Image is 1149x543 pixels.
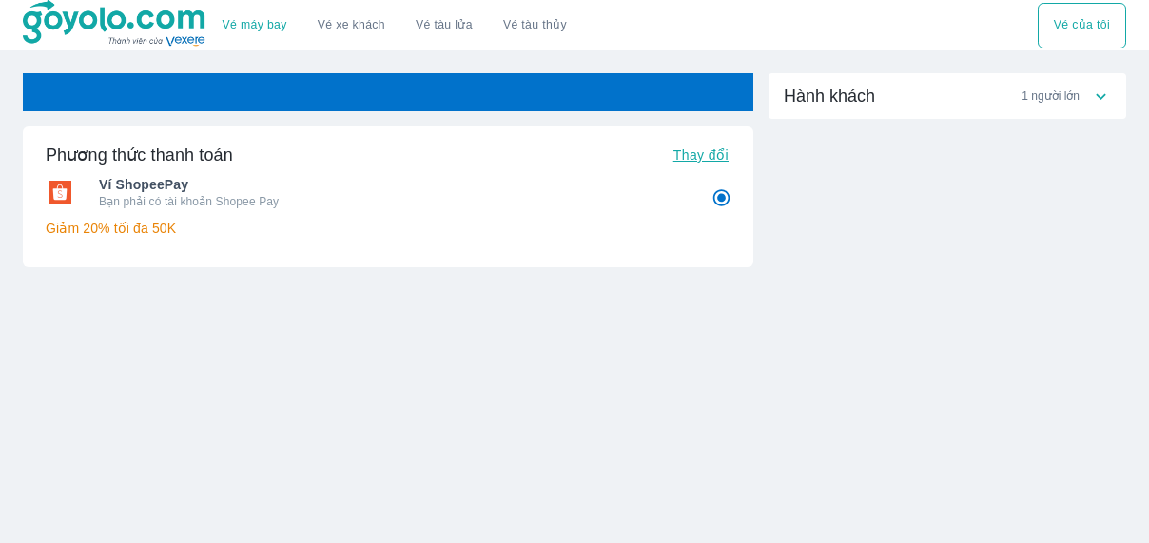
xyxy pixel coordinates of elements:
div: choose transportation mode [1038,3,1126,48]
button: Vé của tôi [1038,3,1126,48]
a: Vé xe khách [318,18,385,32]
span: Thay đổi [673,147,729,163]
div: Hành khách1 người lớn [769,73,1126,119]
div: choose transportation mode [207,3,582,48]
h6: Phương thức thanh toán [46,144,233,166]
p: Bạn phải có tài khoản Shopee Pay [99,194,685,209]
a: Vé máy bay [223,18,287,32]
span: 1 người lớn [1022,88,1080,104]
button: Vé tàu thủy [488,3,582,48]
img: Ví ShopeePay [46,181,74,204]
div: Ví ShopeePayVí ShopeePayBạn phải có tài khoản Shopee Pay [46,169,730,215]
span: Hành khách [784,85,875,107]
a: Vé tàu lửa [400,3,488,48]
p: Giảm 20% tối đa 50K [46,219,730,238]
button: Thay đổi [666,142,736,168]
span: Ví ShopeePay [99,175,685,194]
